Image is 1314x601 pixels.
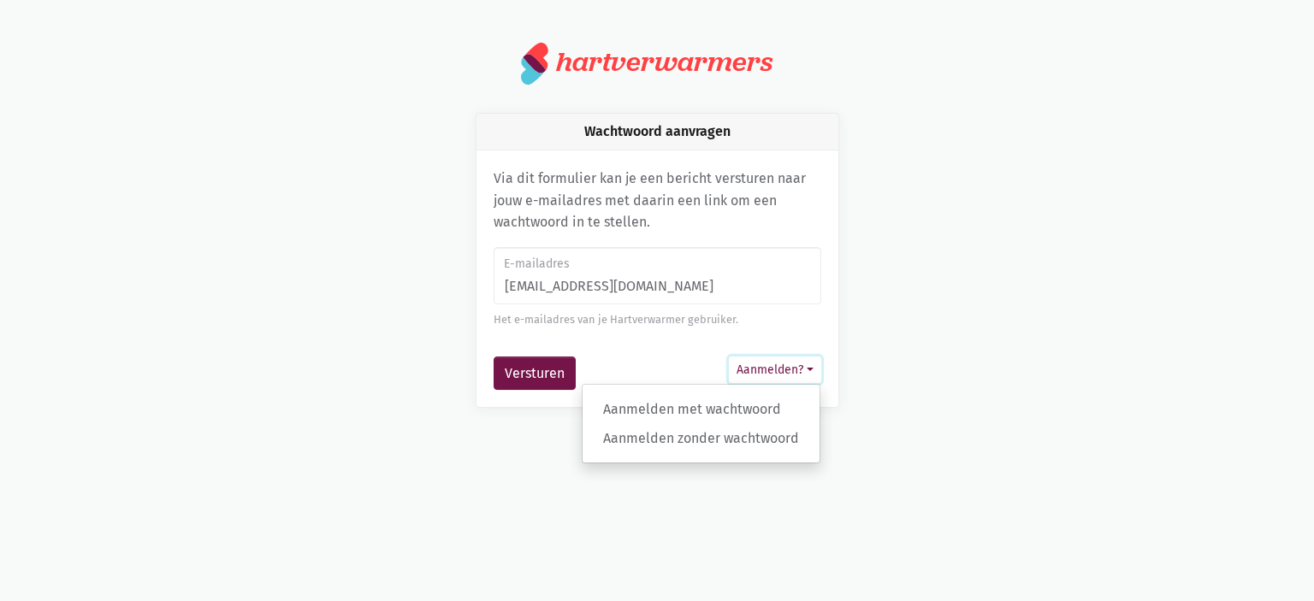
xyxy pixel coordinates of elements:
[504,255,809,274] label: E-mailadres
[583,423,820,452] a: Aanmelden zonder wachtwoord
[476,114,838,150] div: Wachtwoord aanvragen
[494,168,821,233] p: Via dit formulier kan je een bericht versturen naar jouw e-mailadres met daarin een link om een w...
[729,356,821,383] button: Aanmelden?
[494,356,576,391] button: Versturen
[521,41,793,85] a: hartverwarmers
[521,41,549,85] img: logo.svg
[494,247,821,391] form: Wachtwoord aanvragen
[583,395,820,424] a: Aanmelden met wachtwoord
[556,46,772,78] div: hartverwarmers
[494,311,821,328] div: Het e-mailadres van je Hartverwarmer gebruiker.
[582,384,820,463] div: Aanmelden?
